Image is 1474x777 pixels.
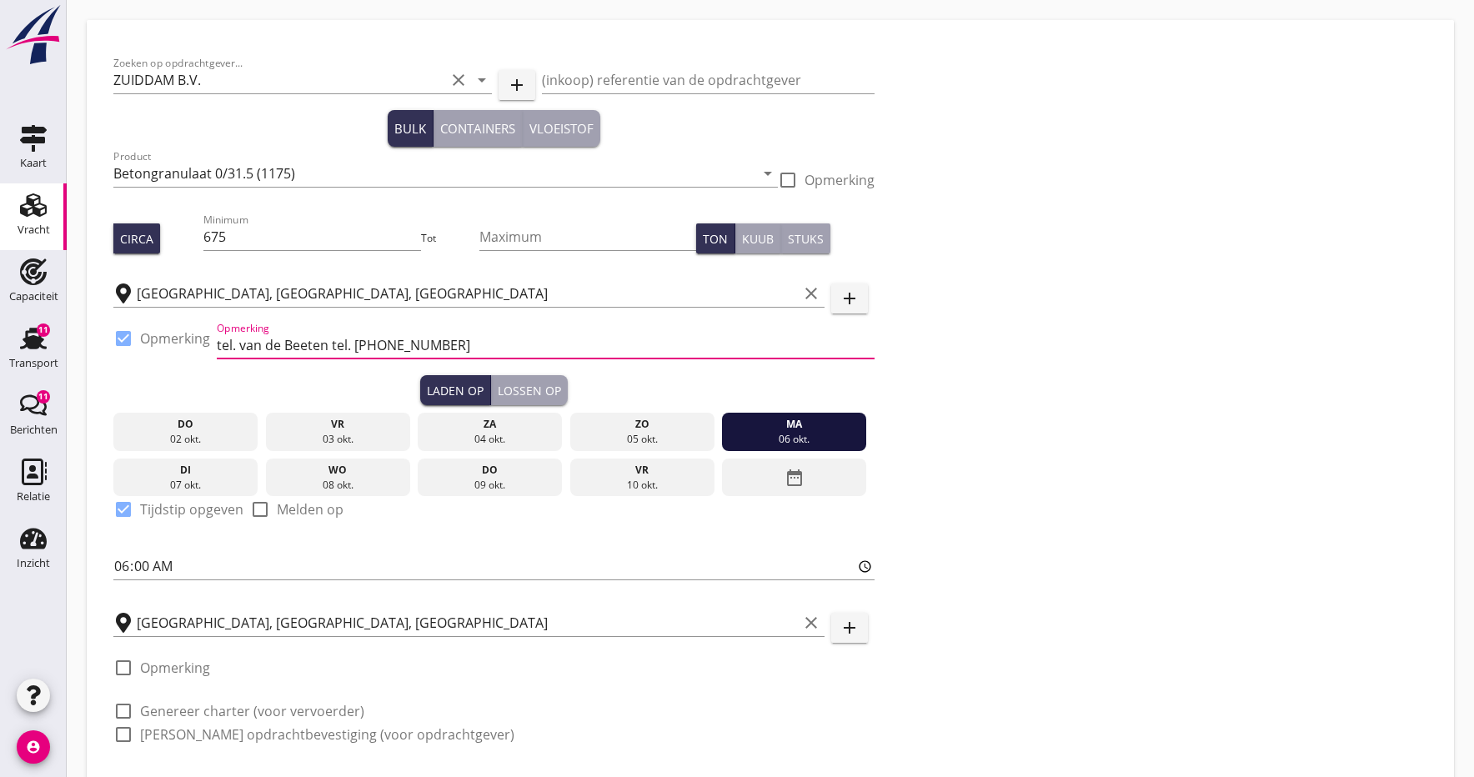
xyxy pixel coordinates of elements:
[703,230,728,248] div: Ton
[269,417,406,432] div: vr
[788,230,824,248] div: Stuks
[3,4,63,66] img: logo-small.a267ee39.svg
[742,230,774,248] div: Kuub
[529,119,594,138] div: Vloeistof
[120,230,153,248] div: Circa
[113,160,755,187] input: Product
[574,463,710,478] div: vr
[696,223,735,253] button: Ton
[140,659,210,676] label: Opmerking
[735,223,781,253] button: Kuub
[574,417,710,432] div: zo
[277,501,343,518] label: Melden op
[140,330,210,347] label: Opmerking
[758,163,778,183] i: arrow_drop_down
[726,432,863,447] div: 06 okt.
[118,478,254,493] div: 07 okt.
[113,223,160,253] button: Circa
[472,70,492,90] i: arrow_drop_down
[427,382,484,399] div: Laden op
[140,501,243,518] label: Tijdstip opgeven
[574,478,710,493] div: 10 okt.
[440,119,515,138] div: Containers
[118,417,254,432] div: do
[17,730,50,764] i: account_circle
[542,67,874,93] input: (inkoop) referentie van de opdrachtgever
[17,558,50,569] div: Inzicht
[574,432,710,447] div: 05 okt.
[840,288,860,308] i: add
[140,703,364,719] label: Genereer charter (voor vervoerder)
[10,424,58,435] div: Berichten
[217,332,875,358] input: Opmerking
[479,223,696,250] input: Maximum
[785,463,805,493] i: date_range
[118,432,254,447] div: 02 okt.
[203,223,420,250] input: Minimum
[421,231,479,246] div: Tot
[805,172,875,188] label: Opmerking
[726,417,863,432] div: ma
[422,463,559,478] div: do
[801,613,821,633] i: clear
[18,224,50,235] div: Vracht
[801,283,821,303] i: clear
[422,417,559,432] div: za
[113,67,445,93] input: Zoeken op opdrachtgever...
[840,618,860,638] i: add
[422,432,559,447] div: 04 okt.
[118,463,254,478] div: di
[269,432,406,447] div: 03 okt.
[269,463,406,478] div: wo
[9,358,58,368] div: Transport
[140,726,514,743] label: [PERSON_NAME] opdrachtbevestiging (voor opdrachtgever)
[9,291,58,302] div: Capaciteit
[388,110,434,147] button: Bulk
[781,223,830,253] button: Stuks
[269,478,406,493] div: 08 okt.
[507,75,527,95] i: add
[37,390,50,404] div: 11
[523,110,600,147] button: Vloeistof
[17,491,50,502] div: Relatie
[434,110,523,147] button: Containers
[449,70,469,90] i: clear
[394,119,426,138] div: Bulk
[37,323,50,337] div: 11
[498,382,561,399] div: Lossen op
[137,280,798,307] input: Laadplaats
[422,478,559,493] div: 09 okt.
[491,375,568,405] button: Lossen op
[20,158,47,168] div: Kaart
[420,375,491,405] button: Laden op
[137,609,798,636] input: Losplaats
